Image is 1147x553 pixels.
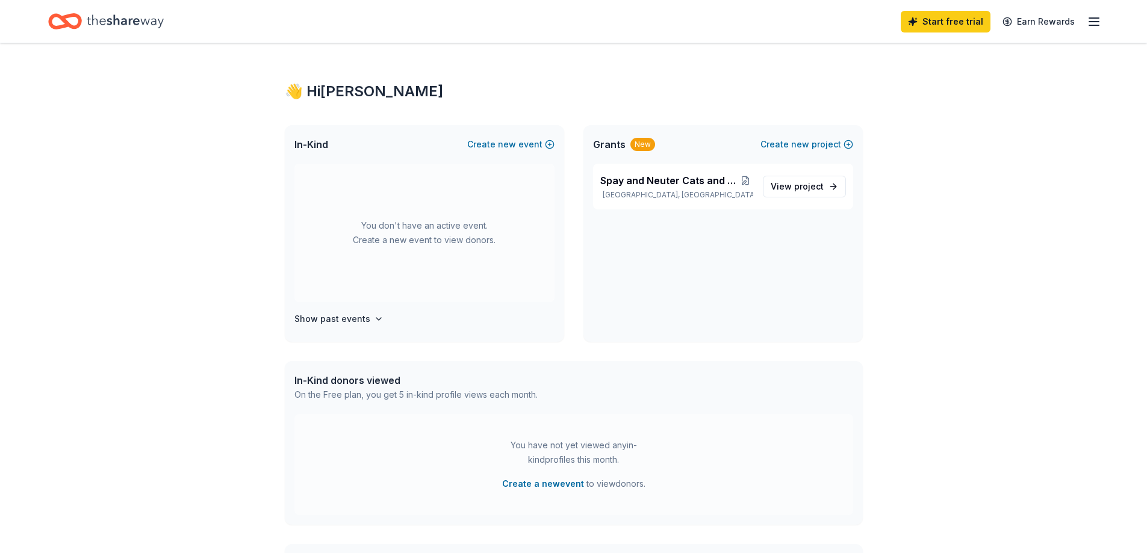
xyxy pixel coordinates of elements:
[294,312,384,326] button: Show past events
[467,137,555,152] button: Createnewevent
[48,7,164,36] a: Home
[593,137,626,152] span: Grants
[791,137,809,152] span: new
[294,164,555,302] div: You don't have an active event. Create a new event to view donors.
[630,138,655,151] div: New
[502,477,584,491] button: Create a newevent
[294,373,538,388] div: In-Kind donors viewed
[763,176,846,197] a: View project
[294,137,328,152] span: In-Kind
[294,388,538,402] div: On the Free plan, you get 5 in-kind profile views each month.
[294,312,370,326] h4: Show past events
[760,137,853,152] button: Createnewproject
[995,11,1082,32] a: Earn Rewards
[498,137,516,152] span: new
[771,179,824,194] span: View
[600,190,753,200] p: [GEOGRAPHIC_DATA], [GEOGRAPHIC_DATA]
[901,11,990,32] a: Start free trial
[502,477,645,491] span: to view donors .
[600,173,738,188] span: Spay and Neuter Cats and Dogs All Around NY
[499,438,649,467] div: You have not yet viewed any in-kind profiles this month.
[285,82,863,101] div: 👋 Hi [PERSON_NAME]
[794,181,824,191] span: project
